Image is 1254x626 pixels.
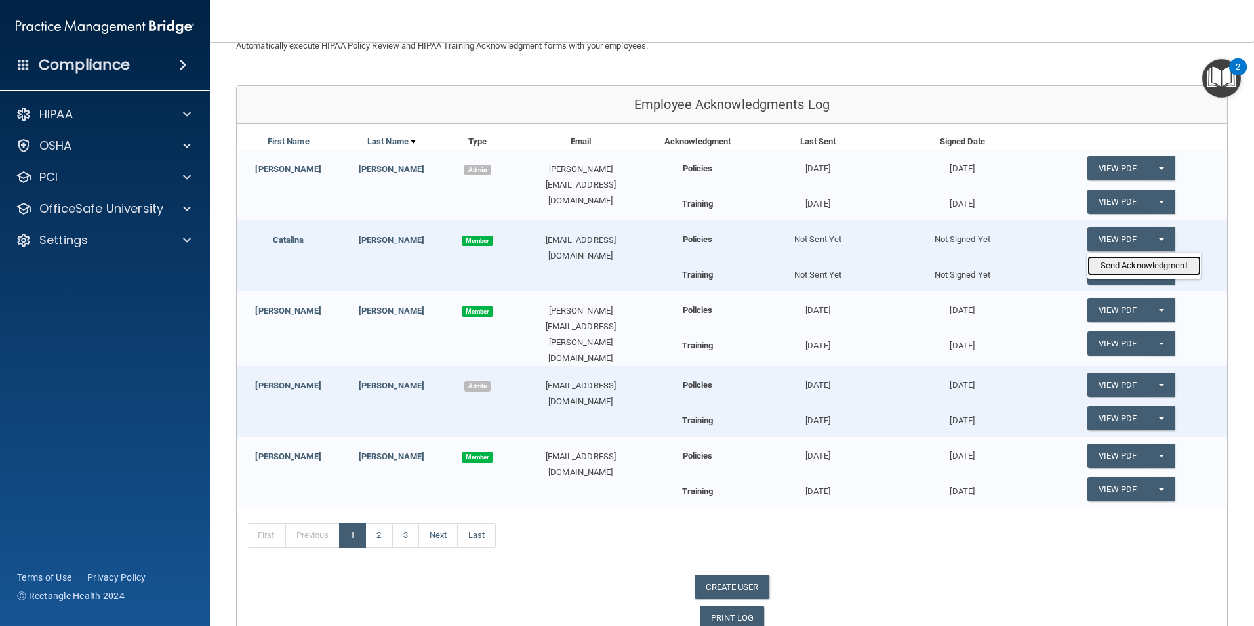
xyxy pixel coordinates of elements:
[1087,373,1148,397] a: View PDF
[682,270,714,280] b: Training
[1202,59,1241,98] button: Open Resource Center, 2 new notifications
[268,134,310,150] a: First Name
[890,261,1034,283] div: Not Signed Yet
[890,134,1034,150] div: Signed Date
[890,331,1034,354] div: [DATE]
[746,190,890,212] div: [DATE]
[890,366,1034,393] div: [DATE]
[512,378,649,409] div: [EMAIL_ADDRESS][DOMAIN_NAME]
[237,86,1227,124] div: Employee Acknowledgments Log
[39,106,73,122] p: HIPAA
[39,169,58,185] p: PCI
[16,169,191,185] a: PCI
[39,201,163,217] p: OfficeSafe University
[682,199,714,209] b: Training
[236,41,648,51] span: Automatically execute HIPAA Policy Review and HIPAA Training Acknowledgment forms with your emplo...
[359,164,424,174] a: [PERSON_NAME]
[16,106,191,122] a: HIPAA
[87,571,146,584] a: Privacy Policy
[1087,444,1148,468] a: View PDF
[1087,253,1201,279] ul: View PDF
[39,56,130,74] h4: Compliance
[683,451,713,461] b: Policies
[443,134,512,150] div: Type
[462,306,493,317] span: Member
[695,575,769,599] a: CREATE USER
[683,163,713,173] b: Policies
[512,134,649,150] div: Email
[1087,190,1148,214] a: View PDF
[512,303,649,366] div: [PERSON_NAME][EMAIL_ADDRESS][PERSON_NAME][DOMAIN_NAME]
[1087,298,1148,322] a: View PDF
[255,451,321,461] a: [PERSON_NAME]
[890,291,1034,318] div: [DATE]
[255,306,321,316] a: [PERSON_NAME]
[746,150,890,177] div: [DATE]
[1087,156,1148,180] a: View PDF
[339,523,366,548] a: 1
[17,571,71,584] a: Terms of Use
[890,477,1034,499] div: [DATE]
[1087,331,1148,356] a: View PDF
[16,201,191,217] a: OfficeSafe University
[1087,227,1148,251] a: View PDF
[255,381,321,390] a: [PERSON_NAME]
[682,341,714,350] b: Training
[16,14,194,40] img: PMB logo
[746,220,890,247] div: Not Sent Yet
[746,261,890,283] div: Not Sent Yet
[418,523,458,548] a: Next
[746,406,890,428] div: [DATE]
[682,486,714,496] b: Training
[365,523,392,548] a: 2
[746,477,890,499] div: [DATE]
[16,232,191,248] a: Settings
[746,437,890,464] div: [DATE]
[890,190,1034,212] div: [DATE]
[16,138,191,154] a: OSHA
[462,452,493,463] span: Member
[17,589,125,602] span: Ⓒ Rectangle Health 2024
[247,523,286,548] a: First
[890,220,1034,247] div: Not Signed Yet
[392,523,419,548] a: 3
[462,236,493,246] span: Member
[890,437,1034,464] div: [DATE]
[683,305,713,315] b: Policies
[746,331,890,354] div: [DATE]
[367,134,416,150] a: Last Name
[1087,477,1148,501] a: View PDF
[359,451,424,461] a: [PERSON_NAME]
[1236,67,1240,84] div: 2
[285,523,340,548] a: Previous
[464,165,491,175] span: Admin
[683,234,713,244] b: Policies
[512,232,649,264] div: [EMAIL_ADDRESS][DOMAIN_NAME]
[746,366,890,393] div: [DATE]
[359,235,424,245] a: [PERSON_NAME]
[682,415,714,425] b: Training
[359,306,424,316] a: [PERSON_NAME]
[512,449,649,480] div: [EMAIL_ADDRESS][DOMAIN_NAME]
[464,381,491,392] span: Admin
[1087,256,1201,276] a: Send Acknowledgment
[683,380,713,390] b: Policies
[746,134,890,150] div: Last Sent
[457,523,496,548] a: Last
[273,235,304,245] a: Catalina
[649,134,746,150] div: Acknowledgment
[39,138,72,154] p: OSHA
[746,291,890,318] div: [DATE]
[890,406,1034,428] div: [DATE]
[255,164,321,174] a: [PERSON_NAME]
[359,381,424,390] a: [PERSON_NAME]
[890,150,1034,177] div: [DATE]
[39,232,88,248] p: Settings
[1087,406,1148,430] a: View PDF
[512,161,649,209] div: [PERSON_NAME][EMAIL_ADDRESS][DOMAIN_NAME]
